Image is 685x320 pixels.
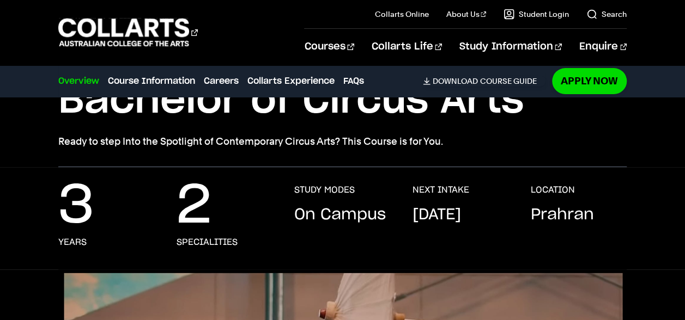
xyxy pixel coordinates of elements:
a: About Us [446,9,487,20]
a: Student Login [504,9,569,20]
h3: LOCATION [530,184,574,195]
span: Download [433,76,478,86]
h3: STUDY MODES [294,184,355,195]
h3: NEXT INTAKE [413,184,469,195]
h3: years [58,237,87,248]
div: Go to homepage [58,17,198,48]
p: Prahran [530,204,593,226]
a: DownloadCourse Guide [423,76,545,86]
p: 2 [177,184,211,228]
a: Search [586,9,627,20]
a: Courses [304,29,354,65]
a: Collarts Experience [247,75,335,88]
a: Course Information [108,75,195,88]
a: Study Information [459,29,562,65]
a: Overview [58,75,99,88]
h3: specialities [177,237,238,248]
a: FAQs [343,75,364,88]
a: Enquire [579,29,627,65]
h1: Bachelor of Circus Arts [58,76,627,125]
a: Collarts Online [375,9,429,20]
a: Careers [204,75,239,88]
a: Apply Now [552,68,627,94]
p: On Campus [294,204,386,226]
p: [DATE] [413,204,461,226]
p: Ready to step Into the Spotlight of Contemporary Circus Arts? This Course is for You. [58,134,627,149]
a: Collarts Life [372,29,442,65]
p: 3 [58,184,94,228]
